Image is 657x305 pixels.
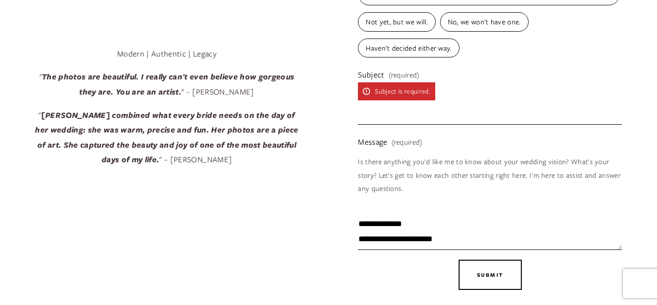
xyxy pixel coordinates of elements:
[358,67,384,82] span: Subject
[391,135,423,149] span: (required)
[42,71,297,97] em: The photos are beautiful. I really can't even believe how gorgeous they are. You are an artist.
[477,271,504,278] span: Submit
[35,69,299,99] p: " " – [PERSON_NAME]
[358,38,459,58] span: Haven't decided either way.
[389,68,420,82] span: (required)
[358,82,435,100] p: Subject is required.
[35,110,301,165] em: [PERSON_NAME] combined what every bride needs on the day of her wedding: she was warm, precise an...
[35,108,299,167] p: " " – [PERSON_NAME]
[35,46,299,61] p: Modern | Authentic | Legacy
[459,260,522,290] button: SubmitSubmit
[358,151,622,199] p: Is there anything you'd like me to know about your wedding vision? What's your story? Let's get t...
[358,12,435,32] span: Not yet, but we will.
[440,12,529,32] span: No, we won't have one.
[358,134,387,150] span: Message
